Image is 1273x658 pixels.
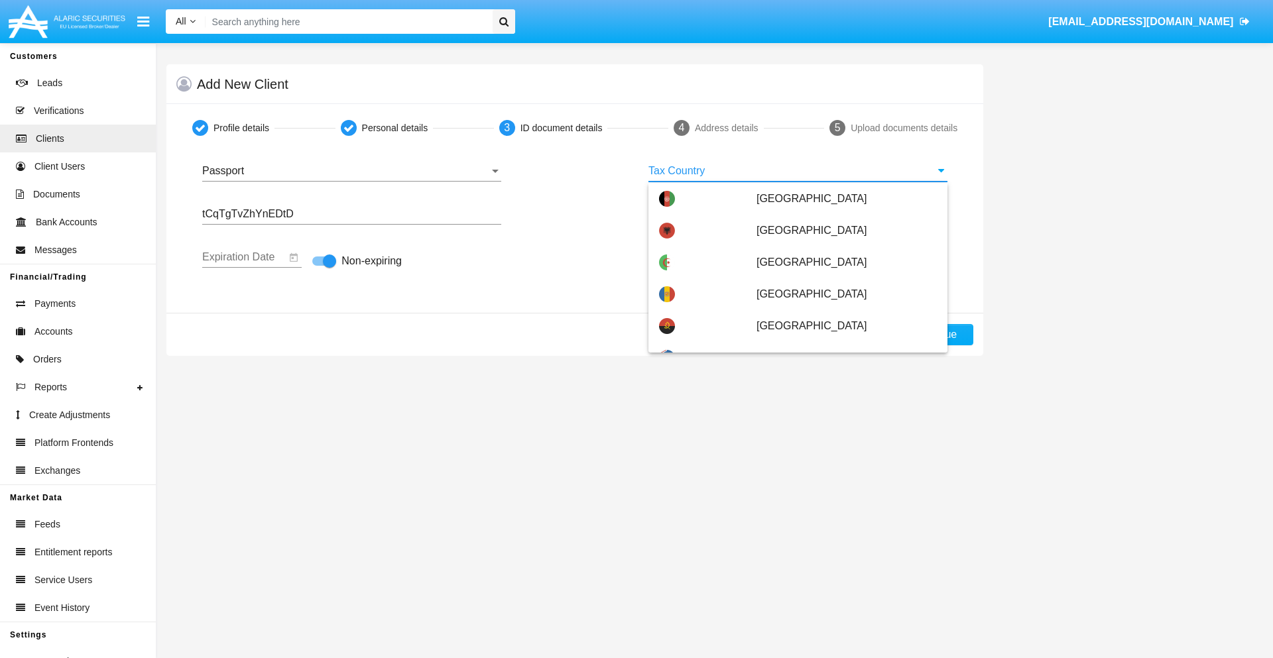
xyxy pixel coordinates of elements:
[197,79,288,89] h5: Add New Client
[362,121,428,135] div: Personal details
[504,122,510,133] span: 3
[34,104,84,118] span: Verifications
[757,215,937,247] span: [GEOGRAPHIC_DATA]
[166,15,206,28] a: All
[37,76,62,90] span: Leads
[678,122,684,133] span: 4
[34,325,73,339] span: Accounts
[206,9,488,34] input: Search
[757,278,937,310] span: [GEOGRAPHIC_DATA]
[757,247,937,278] span: [GEOGRAPHIC_DATA]
[29,408,110,422] span: Create Adjustments
[341,253,402,269] span: Non-expiring
[36,132,64,146] span: Clients
[33,353,62,366] span: Orders
[1048,16,1233,27] span: [EMAIL_ADDRESS][DOMAIN_NAME]
[176,16,186,27] span: All
[851,121,957,135] div: Upload documents details
[36,215,97,229] span: Bank Accounts
[213,121,269,135] div: Profile details
[33,188,80,201] span: Documents
[34,160,85,174] span: Client Users
[520,121,603,135] div: ID document details
[7,2,127,41] img: Logo image
[34,601,90,615] span: Event History
[34,297,76,311] span: Payments
[695,121,758,135] div: Address details
[835,122,841,133] span: 5
[34,573,92,587] span: Service Users
[34,380,67,394] span: Reports
[34,545,113,559] span: Entitlement reports
[757,183,937,215] span: [GEOGRAPHIC_DATA]
[34,464,80,478] span: Exchanges
[757,310,937,342] span: [GEOGRAPHIC_DATA]
[202,165,244,176] span: Passport
[286,250,302,266] button: Open calendar
[757,342,937,374] span: Anguilla
[34,518,60,531] span: Feeds
[34,243,77,257] span: Messages
[34,436,113,450] span: Platform Frontends
[1042,3,1256,40] a: [EMAIL_ADDRESS][DOMAIN_NAME]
